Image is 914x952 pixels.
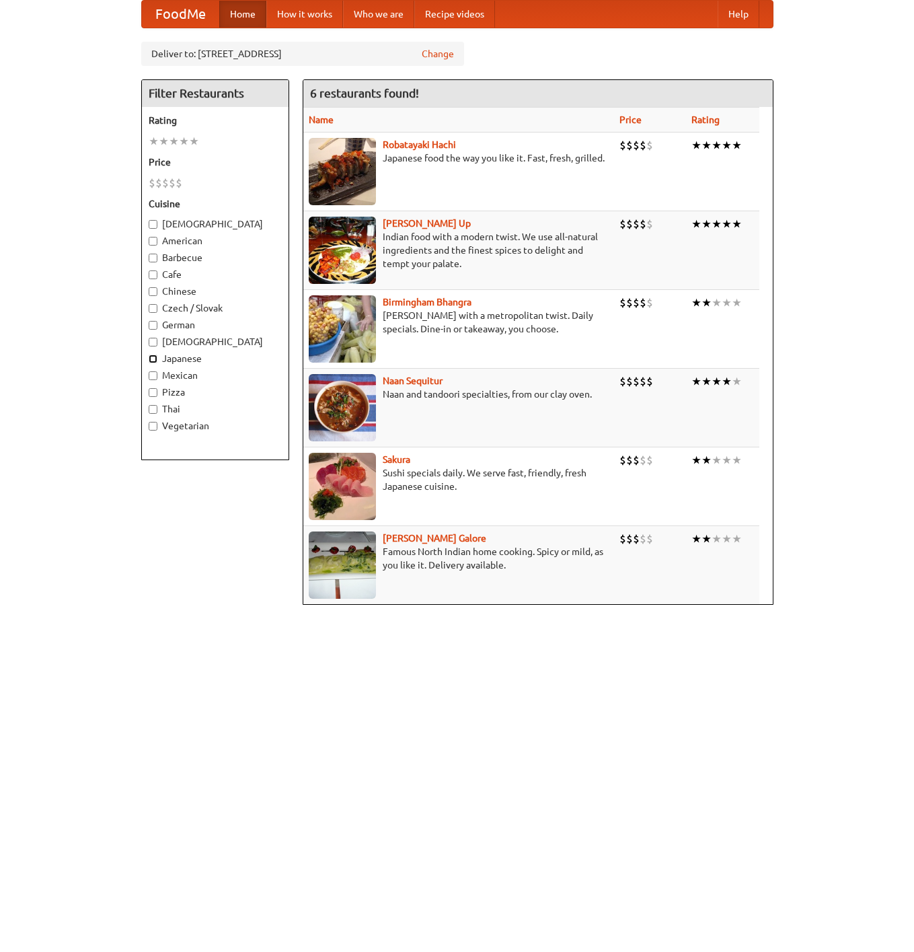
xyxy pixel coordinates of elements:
[640,532,646,546] li: $
[640,453,646,468] li: $
[141,42,464,66] div: Deliver to: [STREET_ADDRESS]
[149,371,157,380] input: Mexican
[701,217,712,231] li: ★
[309,138,376,205] img: robatayaki.jpg
[149,234,282,248] label: American
[691,453,701,468] li: ★
[619,532,626,546] li: $
[646,217,653,231] li: $
[383,218,471,229] a: [PERSON_NAME] Up
[383,139,456,150] a: Robatayaki Hachi
[722,295,732,310] li: ★
[142,80,289,107] h4: Filter Restaurants
[179,134,189,149] li: ★
[722,138,732,153] li: ★
[619,138,626,153] li: $
[309,388,609,401] p: Naan and tandoori specialties, from our clay oven.
[162,176,169,190] li: $
[701,532,712,546] li: ★
[722,453,732,468] li: ★
[633,295,640,310] li: $
[159,134,169,149] li: ★
[732,532,742,546] li: ★
[149,369,282,382] label: Mexican
[383,375,443,386] a: Naan Sequitur
[309,114,334,125] a: Name
[691,295,701,310] li: ★
[310,87,419,100] ng-pluralize: 6 restaurants found!
[219,1,266,28] a: Home
[309,230,609,270] p: Indian food with a modern twist. We use all-natural ingredients and the finest spices to delight ...
[619,114,642,125] a: Price
[309,532,376,599] img: currygalore.jpg
[149,197,282,211] h5: Cuisine
[646,532,653,546] li: $
[149,419,282,433] label: Vegetarian
[701,453,712,468] li: ★
[732,217,742,231] li: ★
[619,453,626,468] li: $
[722,532,732,546] li: ★
[626,453,633,468] li: $
[633,138,640,153] li: $
[712,453,722,468] li: ★
[383,297,471,307] a: Birmingham Bhangra
[691,138,701,153] li: ★
[633,532,640,546] li: $
[633,217,640,231] li: $
[722,374,732,389] li: ★
[149,268,282,281] label: Cafe
[149,335,282,349] label: [DEMOGRAPHIC_DATA]
[701,138,712,153] li: ★
[383,533,486,544] a: [PERSON_NAME] Galore
[691,217,701,231] li: ★
[646,453,653,468] li: $
[149,217,282,231] label: [DEMOGRAPHIC_DATA]
[619,295,626,310] li: $
[149,285,282,298] label: Chinese
[626,295,633,310] li: $
[149,251,282,264] label: Barbecue
[149,388,157,397] input: Pizza
[732,453,742,468] li: ★
[619,374,626,389] li: $
[640,295,646,310] li: $
[149,304,157,313] input: Czech / Slovak
[626,532,633,546] li: $
[646,295,653,310] li: $
[142,1,219,28] a: FoodMe
[309,545,609,572] p: Famous North Indian home cooking. Spicy or mild, as you like it. Delivery available.
[732,295,742,310] li: ★
[414,1,495,28] a: Recipe videos
[176,176,182,190] li: $
[149,237,157,246] input: American
[149,301,282,315] label: Czech / Slovak
[640,374,646,389] li: $
[712,532,722,546] li: ★
[149,220,157,229] input: [DEMOGRAPHIC_DATA]
[149,176,155,190] li: $
[626,374,633,389] li: $
[640,217,646,231] li: $
[701,295,712,310] li: ★
[691,114,720,125] a: Rating
[149,254,157,262] input: Barbecue
[712,374,722,389] li: ★
[149,338,157,346] input: [DEMOGRAPHIC_DATA]
[626,138,633,153] li: $
[149,114,282,127] h5: Rating
[309,295,376,363] img: bhangra.jpg
[343,1,414,28] a: Who we are
[619,217,626,231] li: $
[149,134,159,149] li: ★
[383,454,410,465] b: Sakura
[309,453,376,520] img: sakura.jpg
[732,374,742,389] li: ★
[309,151,609,165] p: Japanese food the way you like it. Fast, fresh, grilled.
[732,138,742,153] li: ★
[149,270,157,279] input: Cafe
[701,374,712,389] li: ★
